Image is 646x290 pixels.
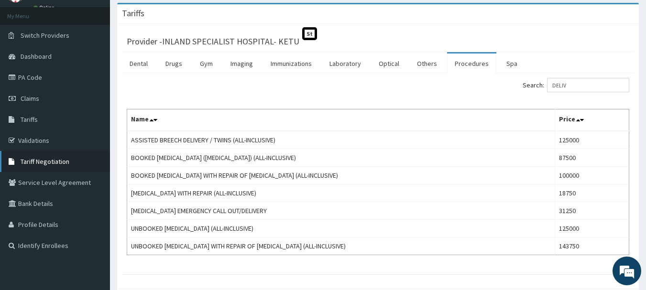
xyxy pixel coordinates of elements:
td: 18750 [555,184,629,202]
textarea: Type your message and hit 'Enter' [5,191,182,224]
span: Dashboard [21,52,52,61]
h3: Tariffs [122,9,144,18]
span: Switch Providers [21,31,69,40]
span: Tariff Negotiation [21,157,69,166]
img: d_794563401_company_1708531726252_794563401 [18,48,39,72]
a: Gym [192,54,220,74]
h3: Provider - INLAND SPECIALIST HOSPITAL- KETU [127,37,299,46]
span: Tariffs [21,115,38,124]
span: St [302,27,317,40]
td: 31250 [555,202,629,220]
span: Claims [21,94,39,103]
a: Drugs [158,54,190,74]
a: Dental [122,54,155,74]
td: [MEDICAL_DATA] EMERGENCY CALL OUT/DELIVERY [127,202,555,220]
td: BOOKED [MEDICAL_DATA] ([MEDICAL_DATA]) (ALL-INCLUSIVE) [127,149,555,167]
td: UNBOOKED [MEDICAL_DATA] (ALL-INCLUSIVE) [127,220,555,237]
td: 100000 [555,167,629,184]
td: BOOKED [MEDICAL_DATA] WITH REPAIR OF [MEDICAL_DATA] (ALL-INCLUSIVE) [127,167,555,184]
a: Optical [371,54,407,74]
input: Search: [547,78,629,92]
td: UNBOOKED [MEDICAL_DATA] WITH REPAIR OF [MEDICAL_DATA] (ALL-INCLUSIVE) [127,237,555,255]
a: Laboratory [322,54,369,74]
th: Price [555,109,629,131]
a: Others [409,54,445,74]
td: [MEDICAL_DATA] WITH REPAIR (ALL-INCLUSIVE) [127,184,555,202]
label: Search: [523,78,629,92]
a: Procedures [447,54,496,74]
td: ASSISTED BREECH DELIVERY / TWINS (ALL-INCLUSIVE) [127,131,555,149]
a: Spa [499,54,525,74]
a: Online [33,4,56,11]
td: 125000 [555,220,629,237]
div: Chat with us now [50,54,161,66]
td: 87500 [555,149,629,167]
div: Minimize live chat window [157,5,180,28]
a: Imaging [223,54,261,74]
span: We're online! [55,85,132,182]
td: 125000 [555,131,629,149]
a: Immunizations [263,54,319,74]
td: 143750 [555,237,629,255]
th: Name [127,109,555,131]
